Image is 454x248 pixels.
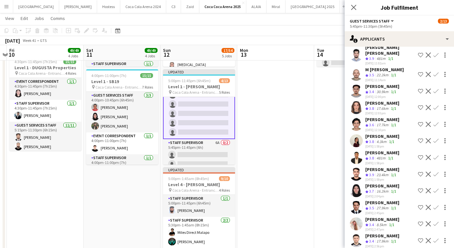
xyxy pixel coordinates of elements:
[9,100,81,122] app-card-role: Staff Supervisor1/14:30pm-11:45pm (7h15m)[PERSON_NAME]
[95,85,142,90] span: Coca Cola Arena - Entrance F
[365,100,399,106] div: [PERSON_NAME]
[365,183,399,189] div: [PERSON_NAME]
[85,51,93,58] span: 11
[21,38,37,43] span: Week 41
[375,239,390,244] div: 17.9km
[365,78,404,82] div: [DATE] 11:14am
[86,79,158,84] h3: Level 1 - SB19
[365,44,415,56] div: [PERSON_NAME] [PERSON_NAME]
[391,239,396,243] app-skills-label: 1/1
[86,154,158,176] app-card-role: Staff Supervisor1/14:00pm-11:00pm (7h)
[365,227,399,232] div: [DATE] 2:47pm
[375,56,387,62] div: 481m
[365,61,415,65] div: [DATE] 11:02am
[219,176,230,181] span: 9/10
[375,122,390,128] div: 17.7km
[34,15,44,21] span: Jobs
[219,188,230,193] span: 4 Roles
[172,188,219,193] span: Coca Cola Arena - Entrance F
[369,189,374,194] span: 3.7
[369,156,374,160] span: 3.8
[365,95,399,99] div: [DATE] 12:00pm
[32,14,47,23] a: Jobs
[375,172,390,178] div: 23.4km
[13,0,59,13] button: [GEOGRAPHIC_DATA]
[365,167,399,172] div: [PERSON_NAME]
[369,89,374,94] span: 3.4
[365,128,399,132] div: [DATE] 12:10pm
[391,122,396,127] app-skills-label: 1/1
[9,55,81,151] app-job-card: 4:30pm-11:45pm (7h15m)15/15Level 1 - DUGUSTA Properties Coca Cola Arena - Entrance F4 RolesEvent ...
[9,65,81,71] h3: Level 1 - DUGUSTA Properties
[389,139,394,144] app-skills-label: 1/1
[369,72,374,77] span: 3.5
[19,71,65,76] span: Coca Cola Arena - Entrance F
[5,15,14,21] span: View
[163,84,235,90] h3: Level 1 - [PERSON_NAME]
[65,71,76,76] span: 4 Roles
[163,47,171,53] span: Sun
[317,47,324,53] span: Tue
[68,53,80,58] div: 4 Jobs
[163,139,235,170] app-card-role: Staff Supervisor6A0/25:45pm-11:45pm (6h)
[391,189,396,194] app-skills-label: 1/1
[18,14,31,23] a: Edit
[369,222,374,227] span: 3.4
[369,139,374,144] span: 3.8
[9,78,81,100] app-card-role: Event Correspondent1/14:30pm-11:45pm (7h15m)[PERSON_NAME]
[3,14,17,23] a: View
[163,69,235,74] div: Updated
[369,56,374,61] span: 3.9
[21,15,28,21] span: Edit
[140,73,153,78] span: 15/15
[345,3,454,12] h3: Job Fulfilment
[168,78,211,83] span: 5:00pm-11:45pm (6h45m)
[91,73,126,78] span: 4:00pm-11:00pm (7h)
[59,0,97,13] button: [PERSON_NAME]
[369,239,374,243] span: 3.4
[286,0,340,13] button: [GEOGRAPHIC_DATA] 2025
[14,59,57,64] span: 4:30pm-11:45pm (7h15m)
[388,156,393,160] app-skills-label: 1/1
[9,122,81,239] app-card-role: Guest Services Staff11/115:15pm-11:30pm (6h15m)[PERSON_NAME][PERSON_NAME]
[391,106,396,111] app-skills-label: 1/1
[86,69,158,165] div: 4:00pm-11:00pm (7h)15/15Level 1 - SB19 Coca Cola Arena - Entrance F7 RolesGuest Services Staff3/3...
[163,217,235,248] app-card-role: Staff Supervisor2/25:30pm-1:45am (8h15m)Miles Direct Malapo[PERSON_NAME]
[365,83,399,89] div: [PERSON_NAME]
[86,132,158,154] app-card-role: Event Correspondent1/14:00pm-11:00pm (7h)[PERSON_NAME]
[365,111,399,115] div: [DATE] 12:03pm
[316,51,324,58] span: 14
[163,69,235,165] app-job-card: Updated5:00pm-11:45pm (6h45m)4/13Level 1 - [PERSON_NAME] Coca Cola Arena - Entrance F5 Roles[PERS...
[365,117,399,122] div: [PERSON_NAME]
[369,122,374,127] span: 3.6
[389,222,394,227] app-skills-label: 1/1
[369,172,374,177] span: 3.9
[391,89,396,94] app-skills-label: 1/1
[219,78,230,83] span: 4/13
[350,19,395,24] button: Guest Services Staff
[365,211,399,215] div: [DATE] 2:45pm
[86,92,158,132] app-card-role: Guest Services Staff3/34:00pm-10:45pm (6h45m)[PERSON_NAME][PERSON_NAME][PERSON_NAME]
[246,0,267,13] button: ALAIA
[9,47,14,53] span: Fri
[365,233,399,239] div: [PERSON_NAME]
[365,200,399,205] div: [PERSON_NAME]
[222,53,234,58] div: 5 Jobs
[350,19,390,24] span: Guest Services Staff
[172,90,219,95] span: Coca Cola Arena - Entrance F
[63,59,76,64] span: 15/15
[391,72,396,77] app-skills-label: 1/1
[438,19,449,24] span: 2/13
[145,53,157,58] div: 4 Jobs
[375,89,390,95] div: 30.9km
[239,51,248,58] span: 13
[163,167,235,172] div: Updated
[365,216,399,222] div: [PERSON_NAME]
[375,106,390,111] div: 17.6km
[350,24,449,29] div: 5:45pm-11:30pm (5h45m)
[219,90,230,95] span: 5 Roles
[166,0,181,13] button: C3
[162,51,171,58] span: 12
[375,139,388,145] div: 4.3km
